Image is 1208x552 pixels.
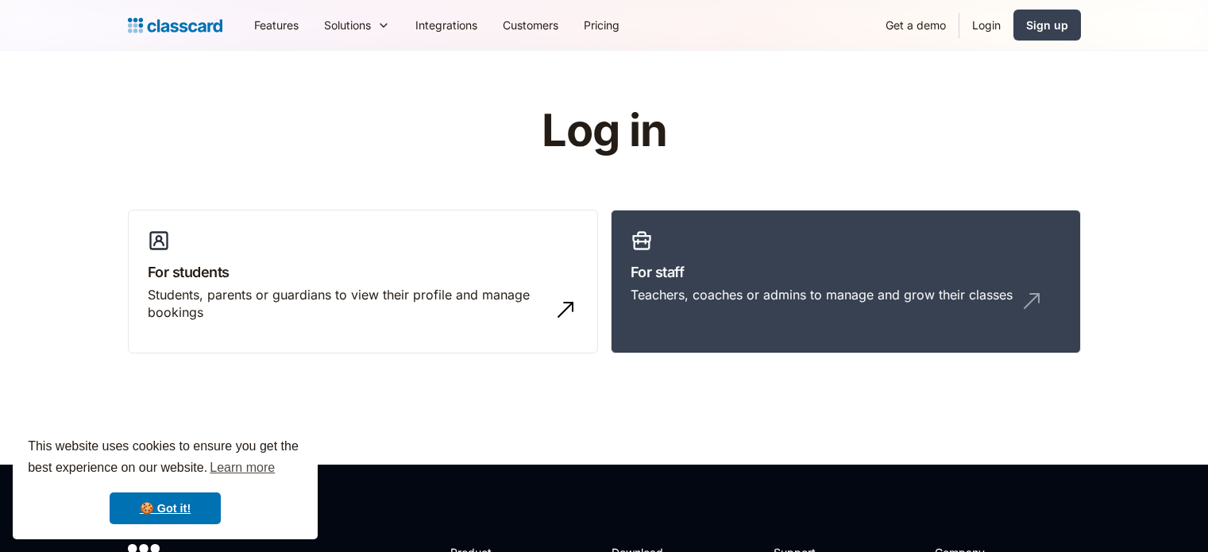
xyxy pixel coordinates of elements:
[631,286,1013,303] div: Teachers, coaches or admins to manage and grow their classes
[148,286,546,322] div: Students, parents or guardians to view their profile and manage bookings
[311,7,403,43] div: Solutions
[324,17,371,33] div: Solutions
[352,106,856,156] h1: Log in
[631,261,1061,283] h3: For staff
[128,14,222,37] a: home
[571,7,632,43] a: Pricing
[148,261,578,283] h3: For students
[28,437,303,480] span: This website uses cookies to ensure you get the best experience on our website.
[1026,17,1068,33] div: Sign up
[1013,10,1081,41] a: Sign up
[110,492,221,524] a: dismiss cookie message
[207,456,277,480] a: learn more about cookies
[241,7,311,43] a: Features
[959,7,1013,43] a: Login
[13,422,318,539] div: cookieconsent
[128,210,598,354] a: For studentsStudents, parents or guardians to view their profile and manage bookings
[403,7,490,43] a: Integrations
[490,7,571,43] a: Customers
[873,7,959,43] a: Get a demo
[611,210,1081,354] a: For staffTeachers, coaches or admins to manage and grow their classes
